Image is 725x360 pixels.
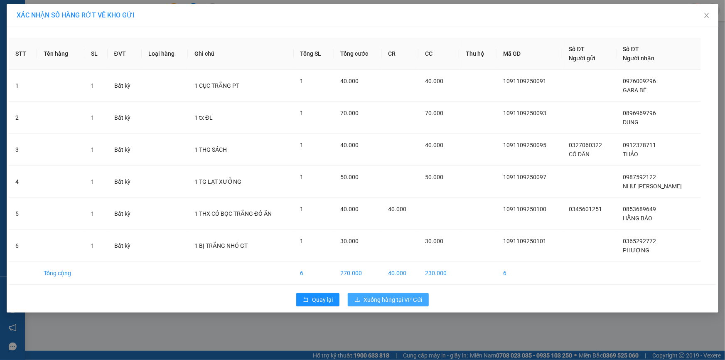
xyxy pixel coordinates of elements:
span: Số ĐT [623,46,639,52]
li: 01 [PERSON_NAME] [4,18,158,29]
span: 70.000 [425,110,443,116]
span: Quay lại [312,295,333,304]
th: Tổng SL [294,38,334,70]
td: 40.000 [382,262,419,285]
th: ĐVT [108,38,142,70]
span: 0896969796 [623,110,656,116]
span: 1091109250101 [503,238,546,244]
th: Tên hàng [37,38,84,70]
td: Bất kỳ [108,70,142,102]
span: 1 THG SÁCH [194,146,227,153]
button: Close [695,4,718,27]
span: 1 [300,206,304,212]
span: 0327060322 [569,142,602,148]
td: 2 [9,102,37,134]
span: 40.000 [425,142,443,148]
span: 40.000 [340,206,359,212]
td: Bất kỳ [108,230,142,262]
th: CR [382,38,419,70]
span: NHƯ [PERSON_NAME] [623,183,682,190]
span: 0365292772 [623,238,656,244]
th: Thu hộ [459,38,496,70]
span: DUNG [623,119,639,126]
b: [PERSON_NAME] [48,5,118,16]
th: Tổng cước [334,38,381,70]
span: 1 [300,110,304,116]
span: 1091109250100 [503,206,546,212]
span: CÔ DÂN [569,151,590,158]
span: 40.000 [425,78,443,84]
th: Loại hàng [142,38,188,70]
span: 1 [91,242,94,249]
td: 270.000 [334,262,381,285]
span: 0345601251 [569,206,602,212]
span: 0976009296 [623,78,656,84]
span: 0912378711 [623,142,656,148]
span: Người nhận [623,55,655,62]
span: 50.000 [425,174,443,180]
span: 1091109250097 [503,174,546,180]
span: 1 [91,178,94,185]
span: download [354,297,360,303]
button: rollbackQuay lại [296,293,339,306]
span: 1 BỊ TRẮNG NHỎ GT [194,242,248,249]
span: PHƯỢNG [623,247,650,254]
td: 5 [9,198,37,230]
img: logo.jpg [4,4,45,45]
span: 1091109250093 [503,110,546,116]
span: 1 [91,114,94,121]
span: XÁC NHẬN SỐ HÀNG RỚT VỀ KHO GỬI [17,11,135,19]
span: 40.000 [340,142,359,148]
span: Xuống hàng tại VP Gửi [364,295,422,304]
span: 70.000 [340,110,359,116]
td: 3 [9,134,37,166]
span: GARA BÉ [623,87,647,94]
b: GỬI : 109 QL 13 [4,52,84,66]
th: Mã GD [496,38,562,70]
button: downloadXuống hàng tại VP Gửi [348,293,429,306]
span: 1 [91,210,94,217]
span: 1 tx ĐL [194,114,213,121]
span: 1091109250091 [503,78,546,84]
th: SL [84,38,108,70]
td: 6 [9,230,37,262]
span: 1 THX CÓ BỌC TRẮNG ĐỒ ĂN [194,210,272,217]
li: 02523854854 [4,29,158,39]
span: 50.000 [340,174,359,180]
span: 1 [91,146,94,153]
span: 1 CỤC TRẮNG PT [194,82,239,89]
td: 230.000 [418,262,459,285]
span: 0853689649 [623,206,656,212]
span: 1091109250095 [503,142,546,148]
span: rollback [303,297,309,303]
span: 1 TG LẠT XƯỞNG [194,178,241,185]
span: 1 [300,174,304,180]
span: THẢO [623,151,639,158]
span: 1 [91,82,94,89]
span: 30.000 [425,238,443,244]
th: CC [418,38,459,70]
th: Ghi chú [188,38,294,70]
td: Bất kỳ [108,198,142,230]
span: close [703,12,710,19]
span: 0987592122 [623,174,656,180]
td: Bất kỳ [108,166,142,198]
td: Tổng cộng [37,262,84,285]
td: 6 [294,262,334,285]
span: 1 [300,142,304,148]
td: Bất kỳ [108,134,142,166]
span: phone [48,30,54,37]
span: 1 [300,78,304,84]
span: 40.000 [340,78,359,84]
td: 1 [9,70,37,102]
span: 1 [300,238,304,244]
span: Người gửi [569,55,595,62]
span: 30.000 [340,238,359,244]
span: Số ĐT [569,46,585,52]
td: Bất kỳ [108,102,142,134]
span: HẰNG BÁO [623,215,653,222]
td: 4 [9,166,37,198]
span: environment [48,20,54,27]
td: 6 [496,262,562,285]
th: STT [9,38,37,70]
